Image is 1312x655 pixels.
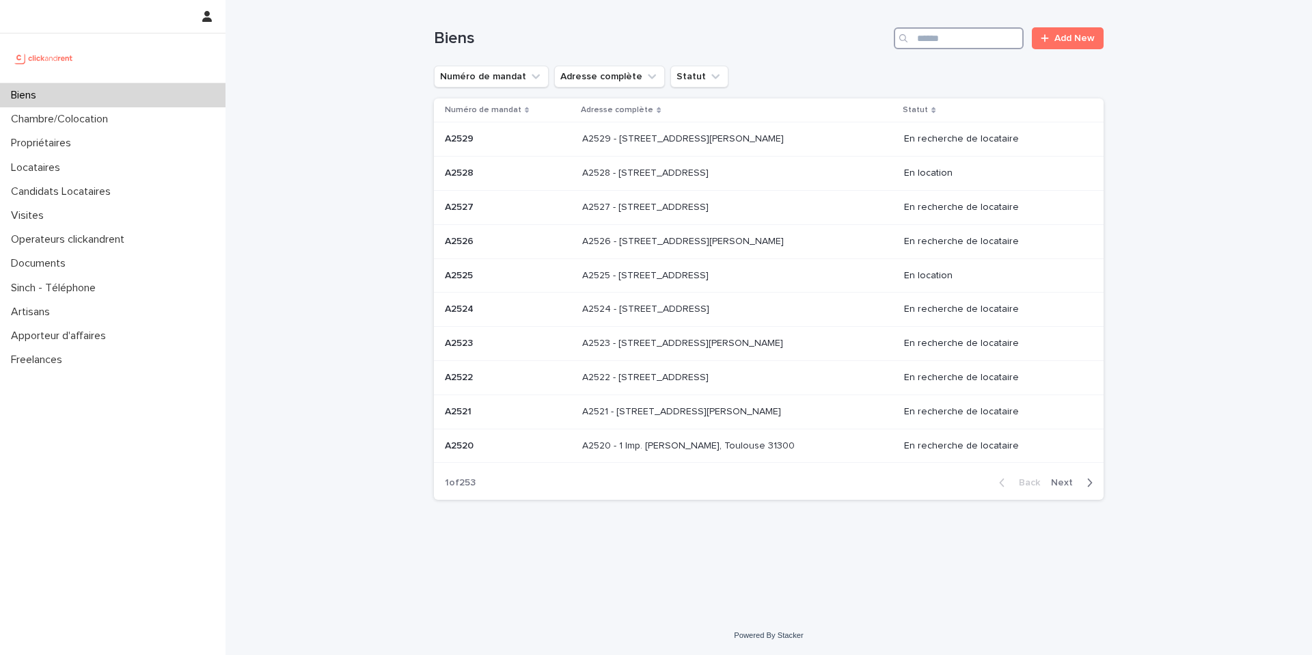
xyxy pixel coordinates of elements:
[445,233,476,248] p: A2526
[434,258,1104,293] tr: A2525A2525 A2525 - [STREET_ADDRESS]A2525 - [STREET_ADDRESS] En location
[554,66,665,88] button: Adresse complète
[434,190,1104,224] tr: A2527A2527 A2527 - [STREET_ADDRESS]A2527 - [STREET_ADDRESS] En recherche de locataire
[434,122,1104,157] tr: A2529A2529 A2529 - [STREET_ADDRESS][PERSON_NAME]A2529 - [STREET_ADDRESS][PERSON_NAME] En recherch...
[582,369,711,384] p: A2522 - [STREET_ADDRESS]
[1032,27,1104,49] a: Add New
[434,327,1104,361] tr: A2523A2523 A2523 - [STREET_ADDRESS][PERSON_NAME]A2523 - [STREET_ADDRESS][PERSON_NAME] En recherch...
[5,113,119,126] p: Chambre/Colocation
[1045,477,1104,489] button: Next
[445,301,476,315] p: A2524
[582,438,797,452] p: A2520 - 1 Imp. [PERSON_NAME], Toulouse 31300
[5,282,107,295] p: Sinch - Téléphone
[904,270,1082,282] p: En location
[904,168,1082,179] p: En location
[434,429,1104,463] tr: A2520A2520 A2520 - 1 Imp. [PERSON_NAME], Toulouse 31300A2520 - 1 Imp. [PERSON_NAME], Toulouse 313...
[582,233,787,248] p: A2526 - [STREET_ADDRESS][PERSON_NAME]
[434,224,1104,258] tr: A2526A2526 A2526 - [STREET_ADDRESS][PERSON_NAME]A2526 - [STREET_ADDRESS][PERSON_NAME] En recherch...
[434,293,1104,327] tr: A2524A2524 A2524 - [STREET_ADDRESS]A2524 - [STREET_ADDRESS] En recherche de locataire
[5,89,47,102] p: Biens
[582,165,711,179] p: A2528 - [STREET_ADDRESS]
[904,372,1082,384] p: En recherche de locataire
[434,466,487,500] p: 1 of 253
[582,131,787,145] p: A2529 - 14 rue Honoré de Balzac, Garges-lès-Gonesse 95140
[434,66,549,88] button: Numéro de mandat
[434,395,1104,429] tr: A2521A2521 A2521 - [STREET_ADDRESS][PERSON_NAME]A2521 - [STREET_ADDRESS][PERSON_NAME] En recherch...
[5,233,135,246] p: Operateurs clickandrent
[5,330,117,343] p: Apporteur d'affaires
[5,137,82,150] p: Propriétaires
[445,369,476,384] p: A2522
[5,209,55,222] p: Visites
[445,131,476,145] p: A2529
[445,438,476,452] p: A2520
[445,103,521,118] p: Numéro de mandat
[988,477,1045,489] button: Back
[894,27,1024,49] input: Search
[5,353,73,366] p: Freelances
[445,267,476,282] p: A2525
[904,406,1082,418] p: En recherche de locataire
[582,267,711,282] p: A2525 - [STREET_ADDRESS]
[904,440,1082,452] p: En recherche de locataire
[5,161,71,174] p: Locataires
[734,631,803,639] a: Powered By Stacker
[5,306,61,319] p: Artisans
[445,165,476,179] p: A2528
[1054,34,1095,43] span: Add New
[670,66,728,88] button: Statut
[904,236,1082,248] p: En recherche de locataire
[434,157,1104,191] tr: A2528A2528 A2528 - [STREET_ADDRESS]A2528 - [STREET_ADDRESS] En location
[5,257,77,270] p: Documents
[904,338,1082,349] p: En recherche de locataire
[434,360,1104,395] tr: A2522A2522 A2522 - [STREET_ADDRESS]A2522 - [STREET_ADDRESS] En recherche de locataire
[582,335,786,349] p: A2523 - 18 quai Alphonse Le Gallo, Boulogne-Billancourt 92100
[904,202,1082,213] p: En recherche de locataire
[904,133,1082,145] p: En recherche de locataire
[1051,478,1081,487] span: Next
[445,403,474,418] p: A2521
[582,403,784,418] p: A2521 - 44 avenue François Mansart, Maisons-Laffitte 78600
[903,103,928,118] p: Statut
[445,335,476,349] p: A2523
[434,29,888,49] h1: Biens
[904,304,1082,315] p: En recherche de locataire
[1011,478,1040,487] span: Back
[5,185,122,198] p: Candidats Locataires
[582,301,712,315] p: A2524 - [STREET_ADDRESS]
[581,103,653,118] p: Adresse complète
[11,44,77,72] img: UCB0brd3T0yccxBKYDjQ
[445,199,476,213] p: A2527
[582,199,711,213] p: A2527 - [STREET_ADDRESS]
